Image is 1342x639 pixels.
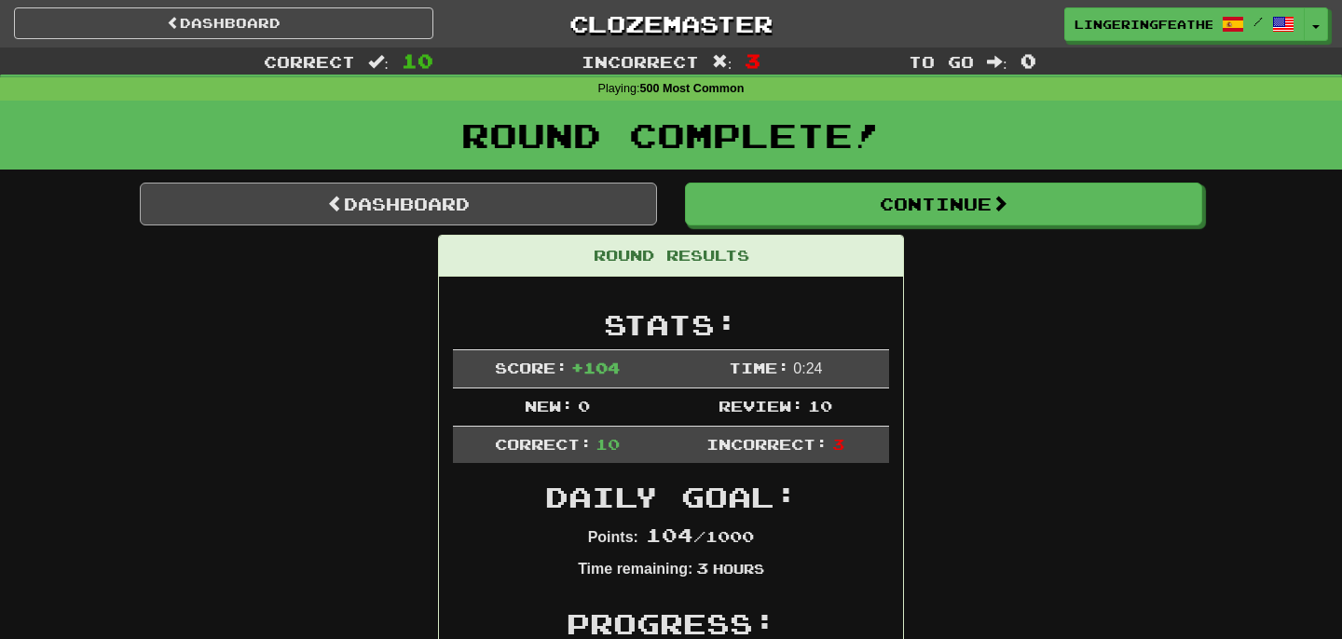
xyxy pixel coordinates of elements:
[745,49,760,72] span: 3
[696,559,708,577] span: 3
[719,397,803,415] span: Review:
[596,435,620,453] span: 10
[832,435,844,453] span: 3
[578,397,590,415] span: 0
[402,49,433,72] span: 10
[495,359,568,376] span: Score:
[439,236,903,277] div: Round Results
[685,183,1202,225] button: Continue
[588,529,638,545] strong: Points:
[578,561,692,577] strong: Time remaining:
[793,360,822,376] span: 0 : 24
[140,183,657,225] a: Dashboard
[909,52,974,71] span: To go
[525,397,573,415] span: New:
[495,435,592,453] span: Correct:
[1075,16,1212,33] span: LingeringFeather5778
[712,54,733,70] span: :
[7,116,1335,154] h1: Round Complete!
[453,482,889,512] h2: Daily Goal:
[987,54,1007,70] span: :
[729,359,789,376] span: Time:
[808,397,832,415] span: 10
[639,82,744,95] strong: 500 Most Common
[582,52,699,71] span: Incorrect
[453,309,889,340] h2: Stats:
[713,561,764,577] small: Hours
[453,608,889,639] h2: Progress:
[368,54,389,70] span: :
[706,435,828,453] span: Incorrect:
[1253,15,1263,28] span: /
[646,523,693,546] span: 104
[264,52,355,71] span: Correct
[14,7,433,39] a: Dashboard
[646,527,754,545] span: / 1000
[461,7,881,40] a: Clozemaster
[1064,7,1305,41] a: LingeringFeather5778 /
[1020,49,1036,72] span: 0
[571,359,620,376] span: + 104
